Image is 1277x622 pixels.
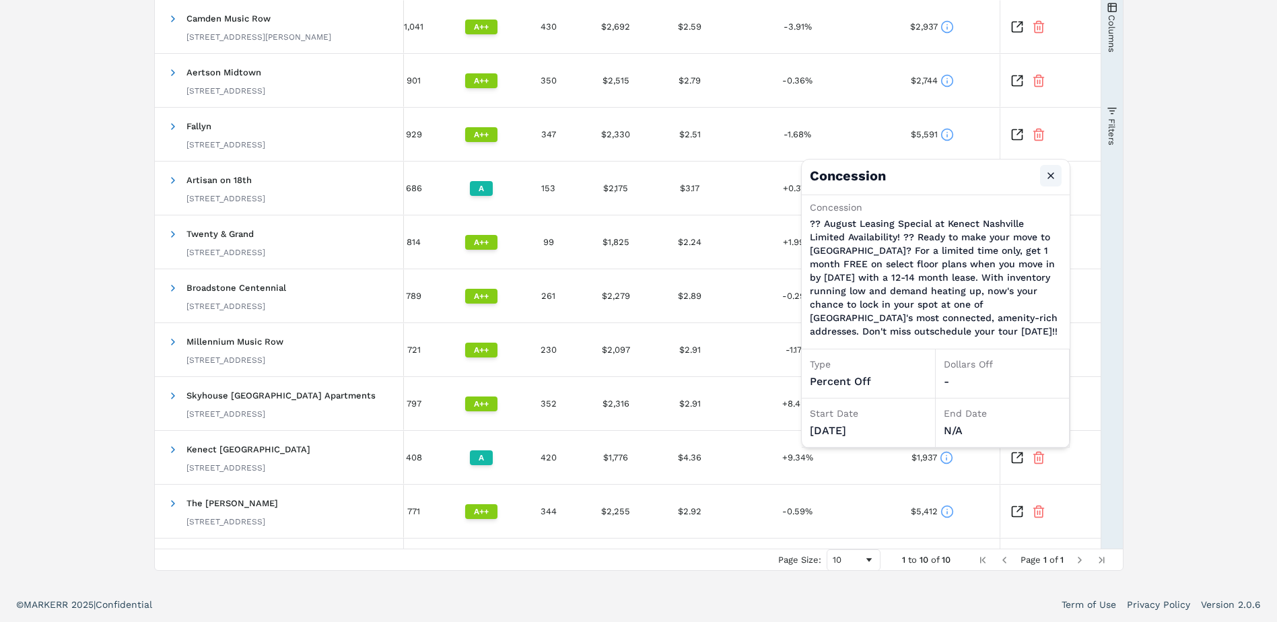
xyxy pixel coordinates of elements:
[730,215,865,269] div: +1.99%
[1010,20,1024,34] a: Inspect Comparable
[380,485,448,538] div: 771
[71,599,96,610] span: 2025 |
[911,498,954,524] div: $5,412
[730,323,865,376] div: -1.17%
[1074,555,1085,565] div: Next Page
[1049,555,1058,565] span: of
[1062,598,1116,611] a: Term of Use
[802,160,1070,195] h4: Concession
[24,599,71,610] span: MARKERR
[380,377,448,430] div: 797
[465,20,497,34] div: A++
[582,323,650,376] div: $2,097
[1010,128,1024,141] a: Inspect Comparable
[730,108,865,161] div: -1.68%
[582,162,650,215] div: $2,175
[582,431,650,484] div: $1,776
[810,374,927,390] div: percent off
[650,54,730,107] div: $2.79
[465,396,497,411] div: A++
[186,409,376,419] div: [STREET_ADDRESS]
[380,108,448,161] div: 929
[1032,451,1045,464] button: Remove Property From Portfolio
[730,431,865,484] div: +9.34%
[186,301,286,312] div: [STREET_ADDRESS]
[186,121,211,131] span: Fallyn
[833,555,864,565] div: 10
[515,269,582,322] div: 261
[186,283,286,293] span: Broadstone Centennial
[911,444,953,471] div: $1,937
[810,201,1062,214] div: Concession
[1127,598,1190,611] a: Privacy Policy
[380,269,448,322] div: 789
[944,407,1061,420] div: End Date
[827,549,881,571] div: Page Size
[1096,555,1107,565] div: Last Page
[810,217,1062,338] p: ?? August Leasing Special at Kenect Nashville Limited Availability! ?? Ready to make your move to...
[650,485,730,538] div: $2.92
[944,357,1061,371] div: Dollars Off
[1010,74,1024,88] a: Inspect Comparable
[1043,555,1047,565] span: 1
[944,423,1061,439] div: N/A
[465,289,497,304] div: A++
[380,323,448,376] div: 721
[186,229,254,239] span: Twenty & Grand
[778,555,821,565] div: Page Size:
[1010,451,1024,464] a: Inspect Comparable
[582,108,650,161] div: $2,330
[1107,14,1117,52] span: Columns
[515,54,582,107] div: 350
[186,193,265,204] div: [STREET_ADDRESS]
[910,13,954,40] div: $2,937
[186,175,252,185] span: Artisan on 18th
[1107,118,1117,145] span: Filters
[186,355,283,366] div: [STREET_ADDRESS]
[515,377,582,430] div: 352
[931,555,939,565] span: of
[911,67,954,94] div: $2,744
[515,323,582,376] div: 230
[470,450,493,465] div: A
[920,555,928,565] span: 10
[582,485,650,538] div: $2,255
[582,377,650,430] div: $2,316
[470,181,493,196] div: A
[944,374,1061,390] div: -
[650,377,730,430] div: $2.91
[977,555,988,565] div: First Page
[186,13,271,24] span: Camden Music Row
[186,247,265,258] div: [STREET_ADDRESS]
[911,121,954,147] div: $5,591
[730,162,865,215] div: +0.37%
[650,431,730,484] div: $4.36
[186,462,310,473] div: [STREET_ADDRESS]
[380,215,448,269] div: 814
[1032,128,1045,141] button: Remove Property From Portfolio
[186,498,278,508] span: The [PERSON_NAME]
[1010,505,1024,518] a: Inspect Comparable
[730,54,865,107] div: -0.36%
[186,444,310,454] span: Kenect [GEOGRAPHIC_DATA]
[515,108,582,161] div: 347
[1032,505,1045,518] button: Remove Property From Portfolio
[96,599,152,610] span: Confidential
[1060,555,1064,565] span: 1
[810,423,927,439] div: [DATE]
[16,599,24,610] span: ©
[730,269,865,322] div: -0.29%
[1032,20,1045,34] button: Remove Property From Portfolio
[186,337,283,347] span: Millennium Music Row
[515,431,582,484] div: 420
[582,54,650,107] div: $2,515
[1021,555,1041,565] span: Page
[515,215,582,269] div: 99
[186,139,265,150] div: [STREET_ADDRESS]
[1201,598,1261,611] a: Version 2.0.6
[582,269,650,322] div: $2,279
[515,162,582,215] div: 153
[186,32,331,42] div: [STREET_ADDRESS][PERSON_NAME]
[902,555,905,565] span: 1
[465,127,497,142] div: A++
